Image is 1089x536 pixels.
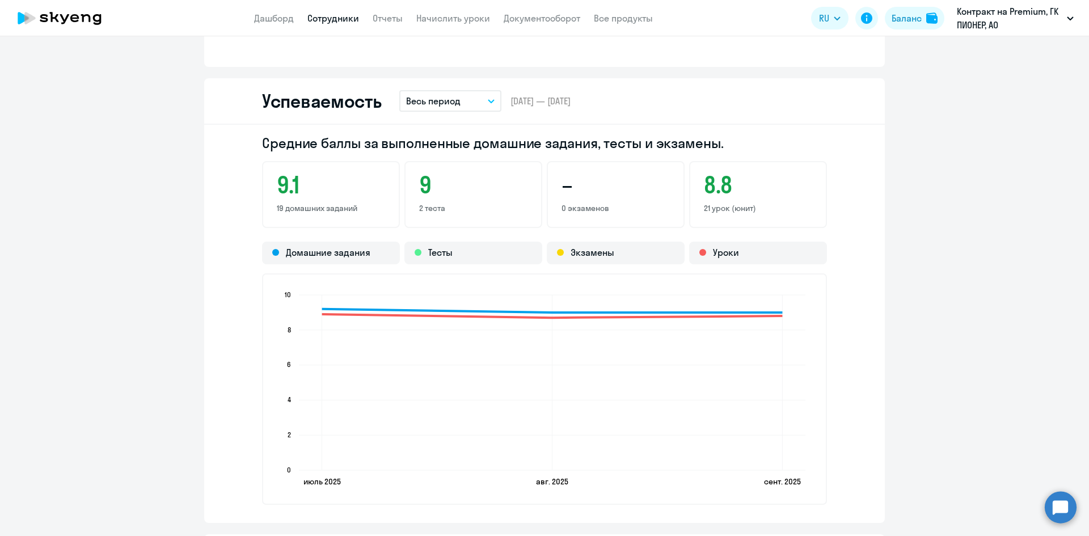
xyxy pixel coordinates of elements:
[287,360,291,369] text: 6
[764,476,801,487] text: сент. 2025
[951,5,1079,32] button: Контракт на Premium, ГК ПИОНЕР, АО
[404,242,542,264] div: Тесты
[307,12,359,24] a: Сотрудники
[373,12,403,24] a: Отчеты
[399,90,501,112] button: Весь период
[303,476,341,487] text: июль 2025
[547,242,685,264] div: Экзамены
[262,90,381,112] h2: Успеваемость
[689,242,827,264] div: Уроки
[406,94,461,108] p: Весь период
[510,95,571,107] span: [DATE] — [DATE]
[892,11,922,25] div: Баланс
[419,171,527,199] h3: 9
[285,290,291,299] text: 10
[277,203,385,213] p: 19 домашних заданий
[416,12,490,24] a: Начислить уроки
[419,203,527,213] p: 2 теста
[287,466,291,474] text: 0
[254,12,294,24] a: Дашборд
[704,171,812,199] h3: 8.8
[262,134,827,152] h2: Средние баллы за выполненные домашние задания, тесты и экзамены.
[277,171,385,199] h3: 9.1
[288,395,291,404] text: 4
[811,7,849,29] button: RU
[885,7,944,29] button: Балансbalance
[504,12,580,24] a: Документооборот
[562,203,670,213] p: 0 экзаменов
[536,476,568,487] text: авг. 2025
[288,431,291,439] text: 2
[819,11,829,25] span: RU
[704,203,812,213] p: 21 урок (юнит)
[594,12,653,24] a: Все продукты
[288,326,291,334] text: 8
[926,12,938,24] img: balance
[957,5,1062,32] p: Контракт на Premium, ГК ПИОНЕР, АО
[562,171,670,199] h3: –
[262,242,400,264] div: Домашние задания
